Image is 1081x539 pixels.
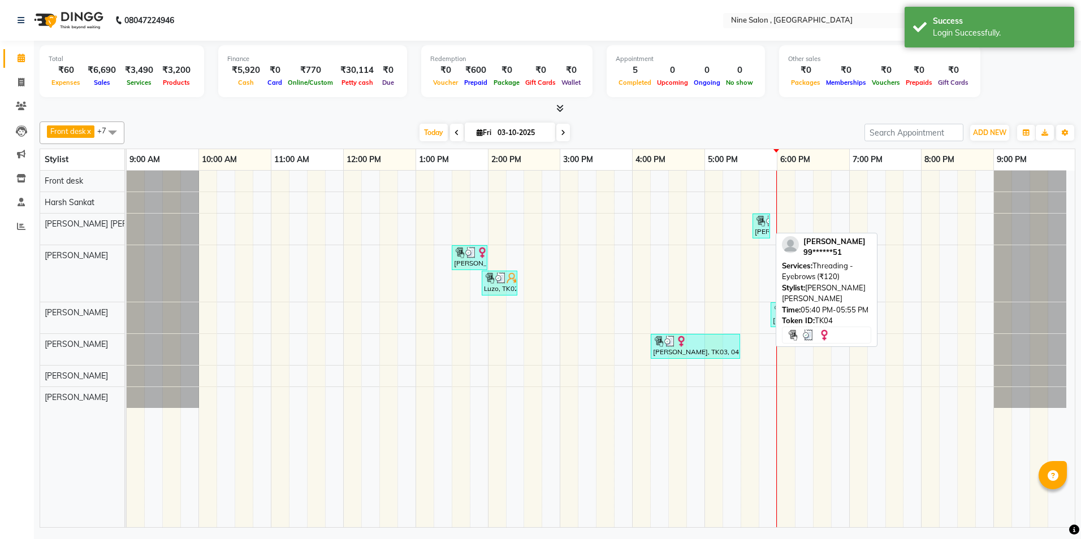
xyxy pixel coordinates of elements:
div: Luzo, TK02, 01:55 PM-02:25 PM, Haircuts Senior Stylist - [DEMOGRAPHIC_DATA] (₹500) [483,272,516,294]
span: Stylist [45,154,68,164]
div: ₹0 [265,64,285,77]
a: 8:00 PM [922,151,957,168]
div: [PERSON_NAME], TK03, 04:15 PM-05:30 PM, Hair Treatment - Fibre Care Range Medium (₹2500),Haircuts... [652,336,739,357]
div: 0 [654,64,691,77]
a: 11:00 AM [271,151,312,168]
span: Completed [616,79,654,86]
div: [PERSON_NAME], TK01, 01:30 PM-02:00 PM, The Art Of Mens' Grooming - [PERSON_NAME] Trim/Stlying (₹... [453,247,486,268]
a: 9:00 AM [127,151,163,168]
span: Time: [782,305,801,314]
span: Stylist: [782,283,805,292]
span: Ongoing [691,79,723,86]
span: Vouchers [869,79,903,86]
span: Services [124,79,154,86]
img: profile [782,236,799,253]
div: ₹770 [285,64,336,77]
a: 2:00 PM [488,151,524,168]
span: Package [491,79,522,86]
img: logo [29,5,106,36]
span: Today [420,124,448,141]
div: 5 [616,64,654,77]
a: 7:00 PM [850,151,885,168]
span: Voucher [430,79,461,86]
div: ₹0 [823,64,869,77]
div: ₹6,690 [83,64,120,77]
span: Front desk [50,127,86,136]
span: Harsh Sankat [45,197,94,207]
span: Due [379,79,397,86]
div: ₹0 [522,64,559,77]
div: Total [49,54,195,64]
span: Prepaids [903,79,935,86]
span: Prepaid [461,79,490,86]
button: ADD NEW [970,125,1009,141]
span: Upcoming [654,79,691,86]
a: 9:00 PM [994,151,1030,168]
span: Petty cash [339,79,376,86]
div: ₹60 [49,64,83,77]
div: Finance [227,54,398,64]
div: ₹0 [378,64,398,77]
span: [PERSON_NAME] [PERSON_NAME] [45,219,174,229]
a: 3:00 PM [560,151,596,168]
div: Redemption [430,54,583,64]
span: [PERSON_NAME] [45,392,108,402]
div: ₹3,490 [120,64,158,77]
span: Gift Cards [935,79,971,86]
span: No show [723,79,756,86]
span: Fri [474,128,494,137]
div: [PERSON_NAME] [PERSON_NAME] [782,282,871,305]
span: [PERSON_NAME] [45,371,108,381]
span: Online/Custom [285,79,336,86]
div: 05:40 PM-05:55 PM [782,305,871,316]
div: Login Successfully. [933,27,1066,39]
span: Gift Cards [522,79,559,86]
div: [PERSON_NAME], TK04, 05:55 PM-06:10 PM, Nails Essentials - Polish Change (₹250) [772,304,787,325]
b: 08047224946 [124,5,174,36]
span: Sales [91,79,113,86]
span: Threading - Eyebrows (₹120) [782,261,853,281]
div: ₹0 [903,64,935,77]
div: ₹5,920 [227,64,265,77]
div: Appointment [616,54,756,64]
span: Products [160,79,193,86]
iframe: chat widget [1034,494,1070,528]
input: 2025-10-03 [494,124,551,141]
span: ADD NEW [973,128,1006,137]
span: Card [265,79,285,86]
input: Search Appointment [864,124,963,141]
a: 12:00 PM [344,151,384,168]
span: Cash [235,79,257,86]
div: 0 [691,64,723,77]
div: ₹0 [788,64,823,77]
span: [PERSON_NAME] [803,237,866,246]
span: [PERSON_NAME] [45,307,108,318]
span: Wallet [559,79,583,86]
span: [PERSON_NAME] [45,250,108,260]
span: Memberships [823,79,869,86]
div: ₹0 [935,64,971,77]
div: ₹30,114 [336,64,378,77]
div: ₹0 [559,64,583,77]
div: Success [933,15,1066,27]
div: ₹0 [491,64,522,77]
div: ₹0 [869,64,903,77]
a: 6:00 PM [777,151,813,168]
span: +7 [97,126,115,135]
span: Packages [788,79,823,86]
a: x [86,127,91,136]
a: 1:00 PM [416,151,452,168]
div: [PERSON_NAME], TK04, 05:40 PM-05:55 PM, Threading - Eyebrows (₹120) [754,215,769,237]
div: ₹0 [430,64,461,77]
div: ₹600 [461,64,491,77]
a: 5:00 PM [705,151,741,168]
span: [PERSON_NAME] [45,339,108,349]
a: 4:00 PM [633,151,668,168]
span: Services: [782,261,812,270]
span: Token ID: [782,316,815,325]
div: TK04 [782,315,871,327]
span: Expenses [49,79,83,86]
div: ₹3,200 [158,64,195,77]
a: 10:00 AM [199,151,240,168]
span: Front desk [45,176,83,186]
